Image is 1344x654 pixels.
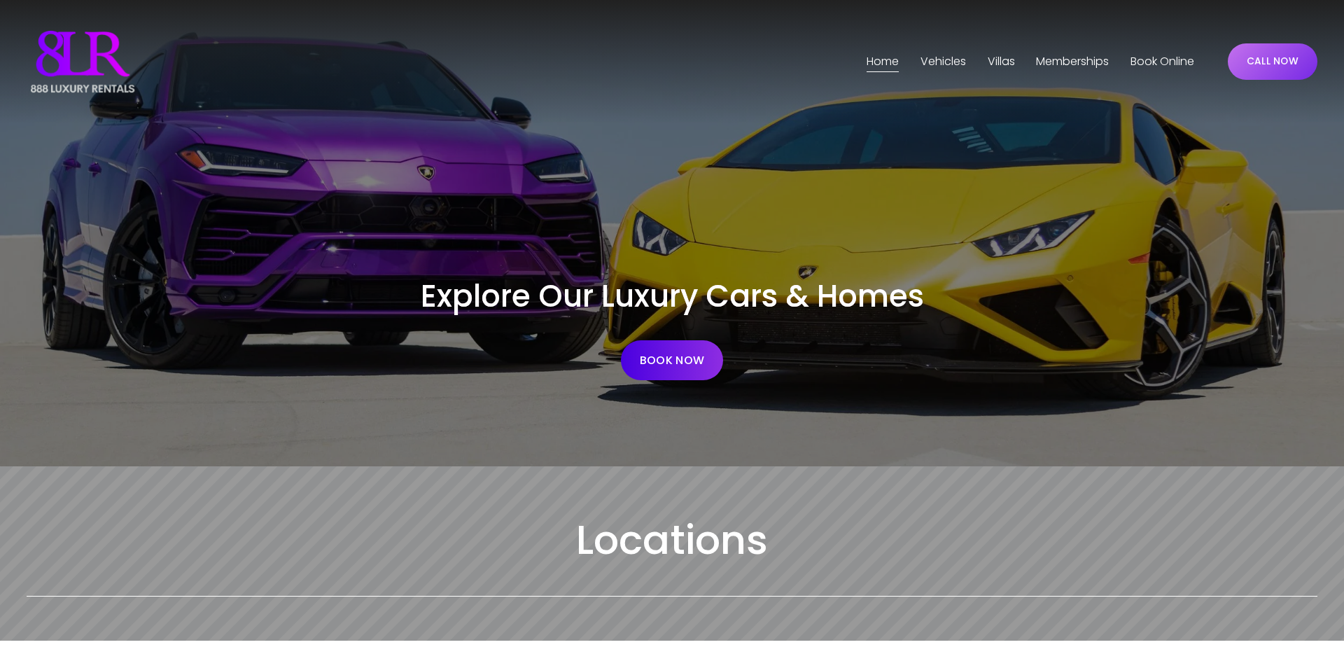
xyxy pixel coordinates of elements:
[920,52,966,72] span: Vehicles
[421,274,924,317] span: Explore Our Luxury Cars & Homes
[988,50,1015,73] a: folder dropdown
[988,52,1015,72] span: Villas
[1228,43,1317,80] a: CALL NOW
[1130,50,1194,73] a: Book Online
[867,50,899,73] a: Home
[920,50,966,73] a: folder dropdown
[1036,50,1109,73] a: Memberships
[621,340,723,380] a: BOOK NOW
[27,27,139,97] img: Luxury Car &amp; Home Rentals For Every Occasion
[27,514,1317,566] h2: Locations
